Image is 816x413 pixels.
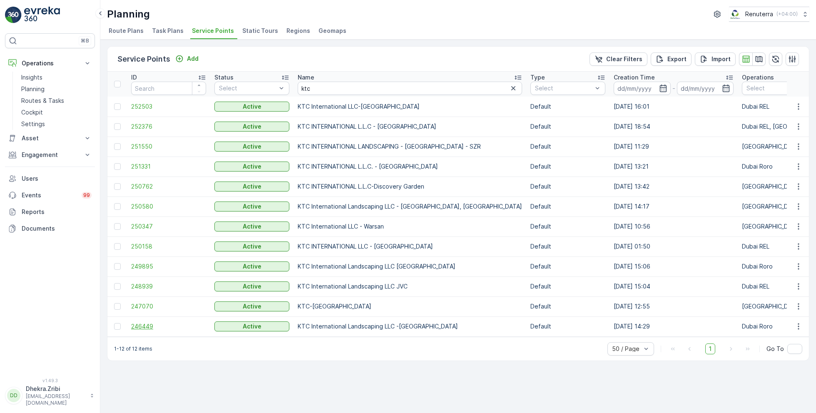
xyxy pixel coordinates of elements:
a: Documents [5,220,95,237]
p: Reports [22,208,92,216]
a: Users [5,170,95,187]
div: Toggle Row Selected [114,123,121,130]
a: 247070 [131,302,206,311]
td: Default [526,177,610,197]
p: Add [187,55,199,63]
td: KTC International Landscaping LLC JVC [294,276,526,296]
button: Clear Filters [590,52,647,66]
p: Planning [21,85,45,93]
button: Import [695,52,736,66]
td: KTC INTERNATIONAL LLC - [GEOGRAPHIC_DATA] [294,236,526,256]
p: Operations [742,73,774,82]
td: [DATE] 12:55 [610,296,738,316]
td: [DATE] 14:17 [610,197,738,216]
td: KTC International Landscaping LLC -[GEOGRAPHIC_DATA] [294,316,526,336]
span: Static Tours [242,27,278,35]
button: Active [214,221,289,231]
button: DDDhekra.Zribi[EMAIL_ADDRESS][DOMAIN_NAME] [5,385,95,406]
button: Operations [5,55,95,72]
td: [DATE] 16:01 [610,97,738,117]
td: KTC INTERNATIONAL L.L.C - [GEOGRAPHIC_DATA] [294,117,526,137]
td: Default [526,216,610,236]
button: Active [214,281,289,291]
a: Settings [18,118,95,130]
span: 249895 [131,262,206,271]
p: Type [530,73,545,82]
div: Toggle Row Selected [114,223,121,230]
p: ⌘B [81,37,89,44]
div: Toggle Row Selected [114,103,121,110]
p: Engagement [22,151,78,159]
div: Toggle Row Selected [114,143,121,150]
div: Toggle Row Selected [114,163,121,170]
p: Operations [22,59,78,67]
p: Routes & Tasks [21,97,64,105]
td: KTC International Landscaping LLC [GEOGRAPHIC_DATA] [294,256,526,276]
td: KTC International Landscaping LLC - [GEOGRAPHIC_DATA], [GEOGRAPHIC_DATA] [294,197,526,216]
div: Toggle Row Selected [114,263,121,270]
td: Default [526,97,610,117]
td: [DATE] 13:42 [610,177,738,197]
td: Default [526,276,610,296]
p: Status [214,73,234,82]
p: Cockpit [21,108,43,117]
input: dd/mm/yyyy [614,82,671,95]
td: Default [526,316,610,336]
button: Active [214,142,289,152]
p: Active [243,122,261,131]
p: Clear Filters [606,55,642,63]
a: 252376 [131,122,206,131]
p: Active [243,262,261,271]
p: Users [22,174,92,183]
p: Import [712,55,731,63]
span: Route Plans [109,27,144,35]
td: [DATE] 13:21 [610,157,738,177]
p: Active [243,242,261,251]
p: Dhekra.Zribi [26,385,86,393]
a: 251550 [131,142,206,151]
a: 250158 [131,242,206,251]
button: Active [214,241,289,251]
img: Screenshot_2024-07-26_at_13.33.01.png [729,10,742,19]
button: Asset [5,130,95,147]
p: Active [243,162,261,171]
a: 246449 [131,322,206,331]
p: [EMAIL_ADDRESS][DOMAIN_NAME] [26,393,86,406]
span: Service Points [192,27,234,35]
span: 1 [705,343,715,354]
div: DD [7,389,20,402]
span: v 1.49.3 [5,378,95,383]
td: KTC International LLC-[GEOGRAPHIC_DATA] [294,97,526,117]
p: 1-12 of 12 items [114,346,152,352]
td: [DATE] 10:56 [610,216,738,236]
button: Engagement [5,147,95,163]
a: 250762 [131,182,206,191]
input: dd/mm/yyyy [677,82,734,95]
td: Default [526,137,610,157]
p: Active [243,282,261,291]
a: 250347 [131,222,206,231]
td: [DATE] 01:50 [610,236,738,256]
p: Creation Time [614,73,655,82]
p: Insights [21,73,42,82]
p: Active [243,222,261,231]
div: Toggle Row Selected [114,203,121,210]
input: Search [298,82,522,95]
p: Active [243,142,261,151]
p: Active [243,102,261,111]
td: Default [526,236,610,256]
td: Default [526,296,610,316]
span: 250580 [131,202,206,211]
button: Active [214,321,289,331]
img: logo_light-DOdMpM7g.png [24,7,60,23]
p: ( +04:00 ) [776,11,798,17]
td: Default [526,117,610,137]
td: KTC INTERNATIONAL L.L.C. - [GEOGRAPHIC_DATA] [294,157,526,177]
td: KTC-[GEOGRAPHIC_DATA] [294,296,526,316]
td: KTC INTERNATIONAL LANDSCAPING - [GEOGRAPHIC_DATA] - SZR [294,137,526,157]
a: Planning [18,83,95,95]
